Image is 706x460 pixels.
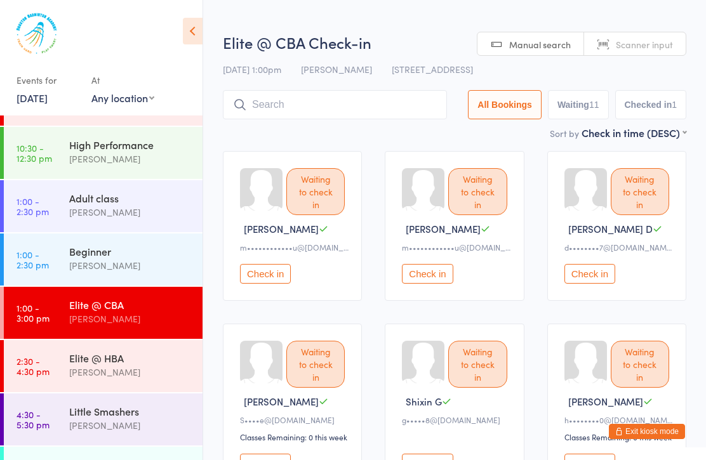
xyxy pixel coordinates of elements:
[564,242,673,253] div: d••••••••7@[DOMAIN_NAME]
[406,222,481,235] span: [PERSON_NAME]
[17,303,50,323] time: 1:00 - 3:00 pm
[564,414,673,425] div: h••••••••0@[DOMAIN_NAME]
[244,222,319,235] span: [PERSON_NAME]
[568,222,653,235] span: [PERSON_NAME] D
[564,431,673,442] div: Classes Remaining: 0 this week
[550,127,579,140] label: Sort by
[568,395,643,408] span: [PERSON_NAME]
[611,341,669,388] div: Waiting to check in
[301,63,372,76] span: [PERSON_NAME]
[17,196,49,216] time: 1:00 - 2:30 pm
[240,264,291,284] button: Check in
[69,312,192,326] div: [PERSON_NAME]
[615,90,687,119] button: Checked in1
[17,409,50,430] time: 4:30 - 5:30 pm
[402,264,453,284] button: Check in
[240,431,349,442] div: Classes Remaining: 0 this week
[17,143,52,163] time: 10:30 - 12:30 pm
[402,242,510,253] div: m••••••••••••u@[DOMAIN_NAME]
[240,242,349,253] div: m••••••••••••u@[DOMAIN_NAME]
[4,233,203,286] a: 1:00 -2:30 pmBeginner[PERSON_NAME]
[17,91,48,105] a: [DATE]
[69,244,192,258] div: Beginner
[448,341,507,388] div: Waiting to check in
[548,90,609,119] button: Waiting11
[406,395,442,408] span: Shixin G
[69,258,192,273] div: [PERSON_NAME]
[589,100,599,110] div: 11
[672,100,677,110] div: 1
[17,70,79,91] div: Events for
[4,180,203,232] a: 1:00 -2:30 pmAdult class[PERSON_NAME]
[69,191,192,205] div: Adult class
[69,351,192,365] div: Elite @ HBA
[448,168,507,215] div: Waiting to check in
[13,10,60,57] img: Houston Badminton Academy
[286,341,345,388] div: Waiting to check in
[286,168,345,215] div: Waiting to check in
[69,152,192,166] div: [PERSON_NAME]
[223,63,281,76] span: [DATE] 1:00pm
[69,298,192,312] div: Elite @ CBA
[402,414,510,425] div: g•••••8@[DOMAIN_NAME]
[509,38,571,51] span: Manual search
[244,395,319,408] span: [PERSON_NAME]
[616,38,673,51] span: Scanner input
[17,249,49,270] time: 1:00 - 2:30 pm
[611,168,669,215] div: Waiting to check in
[69,365,192,379] div: [PERSON_NAME]
[609,424,685,439] button: Exit kiosk mode
[223,90,447,119] input: Search
[223,32,686,53] h2: Elite @ CBA Check-in
[69,404,192,418] div: Little Smashers
[582,126,686,140] div: Check in time (DESC)
[69,205,192,220] div: [PERSON_NAME]
[392,63,473,76] span: [STREET_ADDRESS]
[4,340,203,392] a: 2:30 -4:30 pmElite @ HBA[PERSON_NAME]
[91,70,154,91] div: At
[91,91,154,105] div: Any location
[4,127,203,179] a: 10:30 -12:30 pmHigh Performance[PERSON_NAME]
[69,138,192,152] div: High Performance
[17,356,50,376] time: 2:30 - 4:30 pm
[4,393,203,445] a: 4:30 -5:30 pmLittle Smashers[PERSON_NAME]
[564,264,615,284] button: Check in
[468,90,542,119] button: All Bookings
[240,414,349,425] div: S••••e@[DOMAIN_NAME]
[69,418,192,433] div: [PERSON_NAME]
[4,287,203,339] a: 1:00 -3:00 pmElite @ CBA[PERSON_NAME]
